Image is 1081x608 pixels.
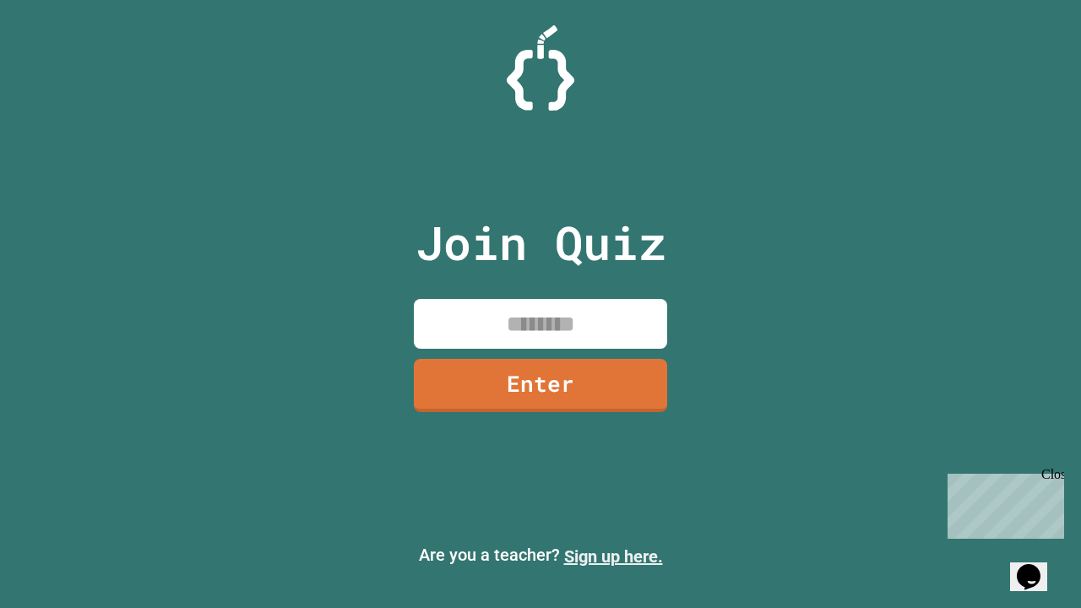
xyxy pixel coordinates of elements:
p: Are you a teacher? [14,542,1067,569]
div: Chat with us now!Close [7,7,117,107]
a: Enter [414,359,667,412]
p: Join Quiz [416,208,666,278]
iframe: chat widget [1010,540,1064,591]
a: Sign up here. [564,546,663,567]
img: Logo.svg [507,25,574,111]
iframe: chat widget [941,467,1064,539]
